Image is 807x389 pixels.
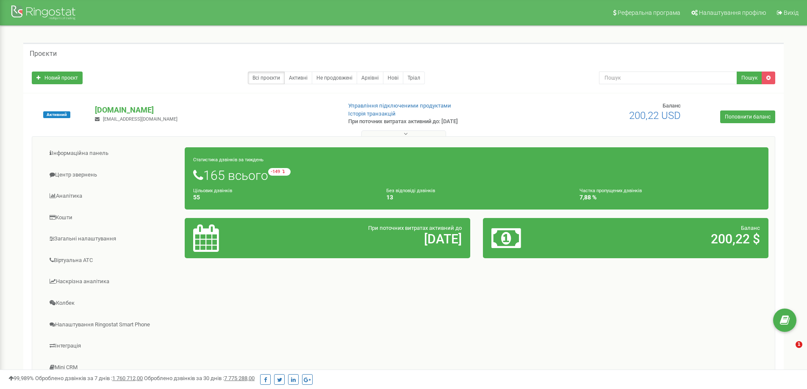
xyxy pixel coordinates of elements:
small: Статистика дзвінків за тиждень [193,157,263,163]
a: Центр звернень [39,165,185,185]
h4: 7,88 % [580,194,760,201]
a: Активні [284,72,312,84]
iframe: Intercom live chat [778,341,799,361]
a: Не продовжені [312,72,357,84]
u: 7 775 288,00 [224,375,255,381]
a: Нові [383,72,403,84]
a: Кошти [39,207,185,228]
span: Оброблено дзвінків за 30 днів : [144,375,255,381]
h2: 200,22 $ [585,232,760,246]
a: Загальні налаштування [39,229,185,249]
a: Всі проєкти [248,72,285,84]
h1: 165 всього [193,168,760,182]
a: Тріал [403,72,425,84]
span: 200,22 USD [629,110,681,121]
small: Без відповіді дзвінків [386,188,435,193]
span: При поточних витратах активний до [368,225,462,231]
h5: Проєкти [30,50,57,58]
p: [DOMAIN_NAME] [95,105,334,116]
a: Аналiтика [39,186,185,207]
a: Інтеграція [39,336,185,356]
small: -149 [268,168,291,176]
span: Баланс [663,102,681,109]
a: Колбек [39,293,185,314]
span: 1 [796,341,802,348]
span: Оброблено дзвінків за 7 днів : [35,375,143,381]
a: Архівні [357,72,383,84]
u: 1 760 712,00 [112,375,143,381]
span: 99,989% [8,375,34,381]
a: Віртуальна АТС [39,250,185,271]
a: Поповнити баланс [720,110,775,123]
input: Пошук [599,72,737,84]
a: Налаштування Ringostat Smart Phone [39,315,185,335]
a: Наскрізна аналітика [39,271,185,292]
span: Активний [43,111,70,118]
button: Пошук [737,72,762,84]
a: Mini CRM [39,357,185,378]
small: Цільових дзвінків [193,188,232,193]
p: При поточних витратах активний до: [DATE] [348,118,524,126]
a: Історія транзакцій [348,110,396,117]
a: Новий проєкт [32,72,83,84]
h2: [DATE] [287,232,462,246]
small: Частка пропущених дзвінків [580,188,642,193]
span: Налаштування профілю [699,9,766,16]
a: Інформаційна панель [39,143,185,164]
h4: 55 [193,194,374,201]
span: Реферальна програма [618,9,680,16]
span: Вихід [784,9,799,16]
a: Управління підключеними продуктами [348,102,451,109]
h4: 13 [386,194,567,201]
span: [EMAIL_ADDRESS][DOMAIN_NAME] [103,116,177,122]
span: Баланс [741,225,760,231]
